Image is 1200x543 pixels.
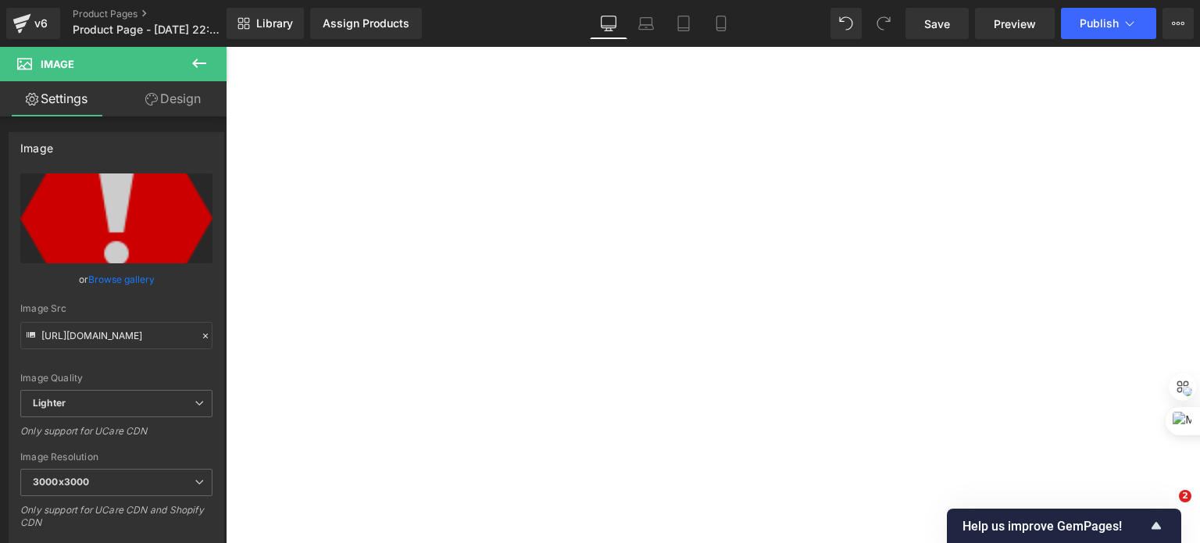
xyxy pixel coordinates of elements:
[962,519,1147,534] span: Help us improve GemPages!
[20,322,212,349] input: Link
[924,16,950,32] span: Save
[994,16,1036,32] span: Preview
[323,17,409,30] div: Assign Products
[116,81,230,116] a: Design
[665,8,702,39] a: Tablet
[20,504,212,539] div: Only support for UCare CDN and Shopify CDN
[1147,490,1184,527] iframe: Intercom live chat
[962,516,1166,535] button: Show survey - Help us improve GemPages!
[33,397,66,409] b: Lighter
[1162,8,1194,39] button: More
[33,476,89,488] b: 3000x3000
[627,8,665,39] a: Laptop
[830,8,862,39] button: Undo
[975,8,1055,39] a: Preview
[868,8,899,39] button: Redo
[1080,17,1119,30] span: Publish
[73,8,252,20] a: Product Pages
[1179,490,1191,502] span: 2
[20,425,212,448] div: Only support for UCare CDN
[256,16,293,30] span: Library
[702,8,740,39] a: Mobile
[41,58,74,70] span: Image
[20,303,212,314] div: Image Src
[20,133,53,155] div: Image
[20,452,212,463] div: Image Resolution
[73,23,223,36] span: Product Page - [DATE] 22:07:56
[88,266,155,293] a: Browse gallery
[227,8,304,39] a: New Library
[31,13,51,34] div: v6
[590,8,627,39] a: Desktop
[20,373,212,384] div: Image Quality
[6,8,60,39] a: v6
[20,271,212,288] div: or
[1061,8,1156,39] button: Publish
